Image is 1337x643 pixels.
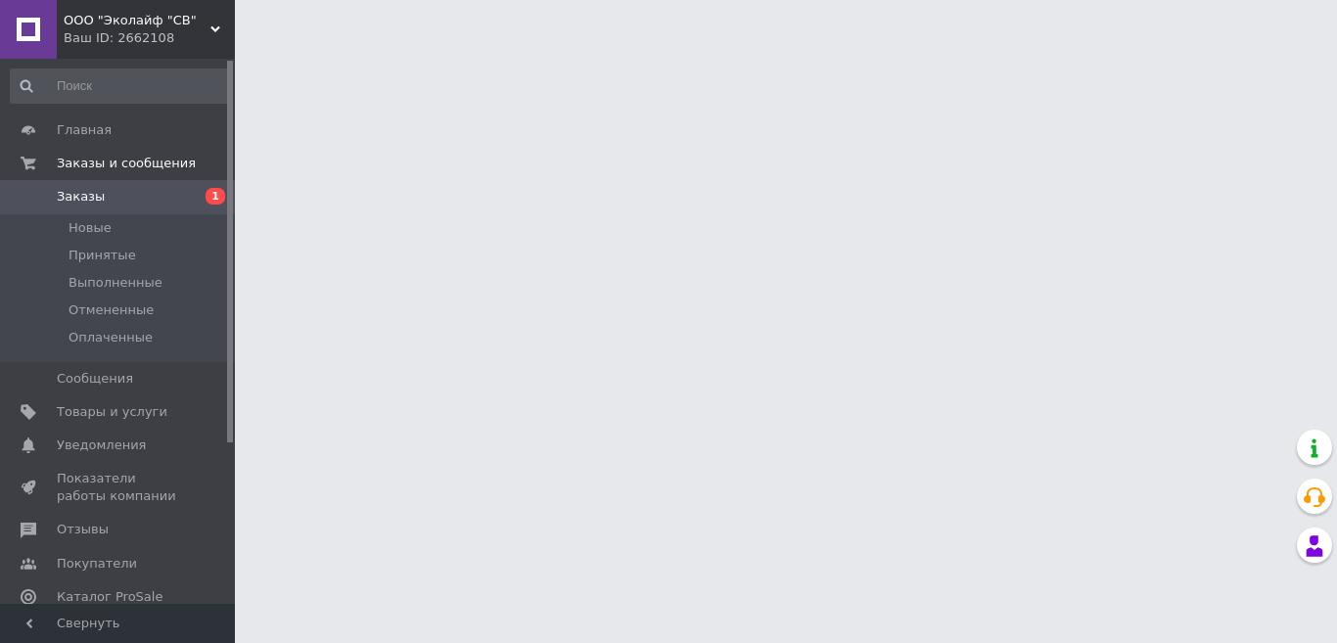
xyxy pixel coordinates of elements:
[57,188,105,206] span: Заказы
[57,121,112,139] span: Главная
[57,521,109,538] span: Отзывы
[57,470,181,505] span: Показатели работы компании
[69,247,136,264] span: Принятые
[69,219,112,237] span: Новые
[64,29,235,47] div: Ваш ID: 2662108
[57,155,196,172] span: Заказы и сообщения
[57,436,146,454] span: Уведомления
[57,403,167,421] span: Товары и услуги
[69,274,162,292] span: Выполненные
[64,12,210,29] span: ООО "Эколайф "СВ"
[69,329,153,346] span: Оплаченные
[57,370,133,388] span: Сообщения
[69,301,154,319] span: Отмененные
[57,588,162,606] span: Каталог ProSale
[10,69,231,104] input: Поиск
[57,555,137,573] span: Покупатели
[206,188,225,205] span: 1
